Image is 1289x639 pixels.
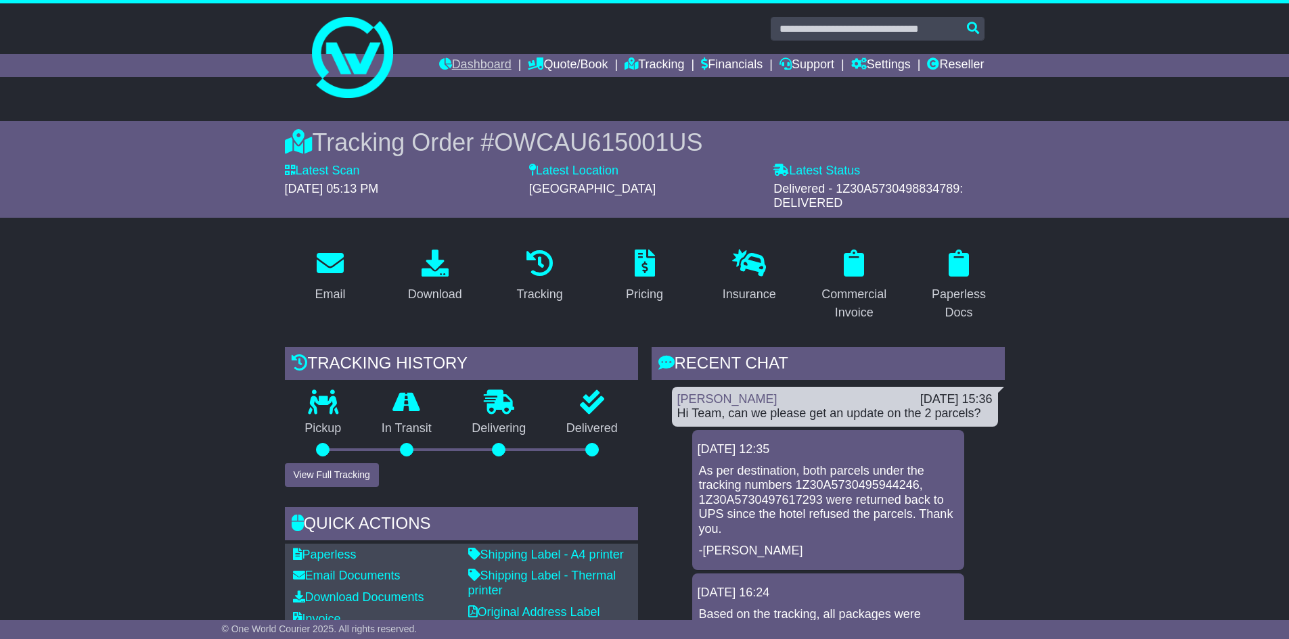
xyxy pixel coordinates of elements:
[701,54,763,77] a: Financials
[773,182,963,210] span: Delivered - 1Z30A5730498834789: DELIVERED
[285,463,379,487] button: View Full Tracking
[698,586,959,600] div: [DATE] 16:24
[285,164,360,179] label: Latest Scan
[468,548,624,561] a: Shipping Label - A4 printer
[293,590,424,604] a: Download Documents
[714,245,785,308] a: Insurance
[306,245,354,308] a: Email
[494,128,702,156] span: OWCAU615001US
[468,569,616,597] a: Shipping Label - Thermal printer
[408,285,462,304] div: Download
[529,164,618,179] label: Latest Location
[773,164,860,179] label: Latest Status
[507,245,571,308] a: Tracking
[452,421,547,436] p: Delivering
[285,182,379,195] span: [DATE] 05:13 PM
[677,406,993,421] div: Hi Team, can we please get an update on the 2 parcels?
[698,442,959,457] div: [DATE] 12:35
[293,569,401,582] a: Email Documents
[817,285,891,322] div: Commercial Invoice
[723,285,776,304] div: Insurance
[285,507,638,544] div: Quick Actions
[293,548,357,561] a: Paperless
[546,421,638,436] p: Delivered
[677,392,777,406] a: [PERSON_NAME]
[626,285,663,304] div: Pricing
[361,421,452,436] p: In Transit
[439,54,512,77] a: Dashboard
[468,605,600,619] a: Original Address Label
[516,285,562,304] div: Tracking
[617,245,672,308] a: Pricing
[913,245,1005,327] a: Paperless Docs
[922,285,996,322] div: Paperless Docs
[699,544,957,559] p: -[PERSON_NAME]
[222,623,417,634] span: © One World Courier 2025. All rights reserved.
[399,245,471,308] a: Download
[652,347,1005,383] div: RECENT CHAT
[809,245,900,327] a: Commercial Invoice
[699,464,957,537] p: As per destination, both parcels under the tracking numbers 1Z30A5730495944246, 1Z30A573049761729...
[927,54,984,77] a: Reseller
[528,54,608,77] a: Quote/Book
[285,128,1005,157] div: Tracking Order #
[285,421,362,436] p: Pickup
[779,54,834,77] a: Support
[920,392,993,407] div: [DATE] 15:36
[315,285,345,304] div: Email
[285,347,638,383] div: Tracking history
[293,612,341,625] a: Invoice
[625,54,684,77] a: Tracking
[851,54,911,77] a: Settings
[529,182,656,195] span: [GEOGRAPHIC_DATA]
